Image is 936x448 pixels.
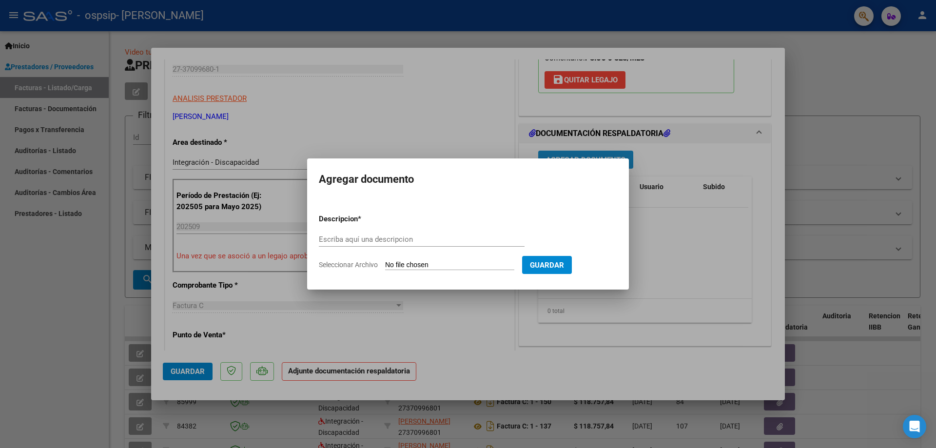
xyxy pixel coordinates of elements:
p: Descripcion [319,214,409,225]
button: Guardar [522,256,572,274]
span: Guardar [530,261,564,270]
div: Open Intercom Messenger [903,415,926,438]
h2: Agregar documento [319,170,617,189]
span: Seleccionar Archivo [319,261,378,269]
